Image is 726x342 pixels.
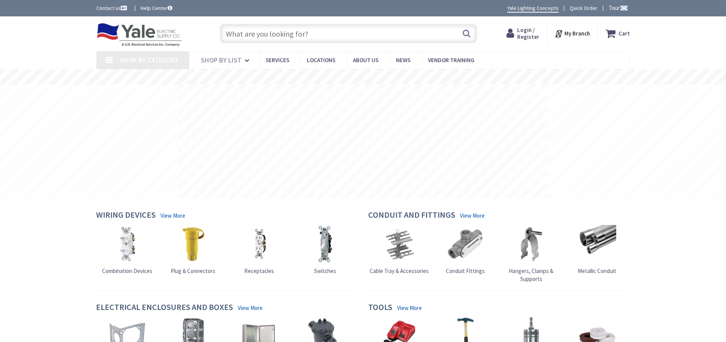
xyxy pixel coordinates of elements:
[171,267,215,275] span: Plug & Connectors
[570,4,598,12] a: Quick Order
[517,26,539,40] span: Login / Register
[108,225,146,263] img: Combination Devices
[370,267,429,275] span: Cable Tray & Accessories
[220,24,477,43] input: What are you looking for?
[500,225,563,283] a: Hangers, Clamps & Supports Hangers, Clamps & Supports
[160,212,185,220] a: View More
[368,302,392,313] h4: Tools
[96,210,155,221] h4: Wiring Devices
[564,30,590,37] strong: My Branch
[96,4,128,12] a: Contact us
[446,225,484,263] img: Conduit Fittings
[96,302,233,313] h4: Electrical Enclosures and Boxes
[446,267,485,275] span: Conduit Fittings
[512,225,550,263] img: Hangers, Clamps & Supports
[509,267,553,283] span: Hangers, Clamps & Supports
[201,56,242,64] span: Shop By List
[578,225,616,263] img: Metallic Conduit
[96,23,183,47] img: Yale Electric Supply Co.
[578,225,616,275] a: Metallic Conduit Metallic Conduit
[396,56,410,64] span: News
[174,225,212,263] img: Plug & Connectors
[353,56,378,64] span: About Us
[619,27,630,40] strong: Cart
[555,27,590,40] div: My Branch
[266,56,289,64] span: Services
[397,304,422,312] a: View More
[368,210,455,221] h4: Conduit and Fittings
[240,225,278,263] img: Receptacles
[380,225,418,263] img: Cable Tray & Accessories
[141,4,172,12] a: Help Center
[506,27,539,40] a: Login / Register
[307,56,335,64] span: Locations
[120,56,178,64] span: Shop By Category
[102,225,152,275] a: Combination Devices Combination Devices
[606,27,630,40] a: Cart
[428,56,474,64] span: Vendor Training
[370,225,429,275] a: Cable Tray & Accessories Cable Tray & Accessories
[460,212,485,220] a: View More
[314,267,336,275] span: Switches
[238,304,263,312] a: View More
[306,225,344,263] img: Switches
[507,4,559,13] a: Yale Lighting Concepts
[171,225,215,275] a: Plug & Connectors Plug & Connectors
[578,267,616,275] span: Metallic Conduit
[446,225,485,275] a: Conduit Fittings Conduit Fittings
[609,4,628,11] span: Tour
[244,267,274,275] span: Receptacles
[240,225,278,275] a: Receptacles Receptacles
[306,225,344,275] a: Switches Switches
[102,267,152,275] span: Combination Devices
